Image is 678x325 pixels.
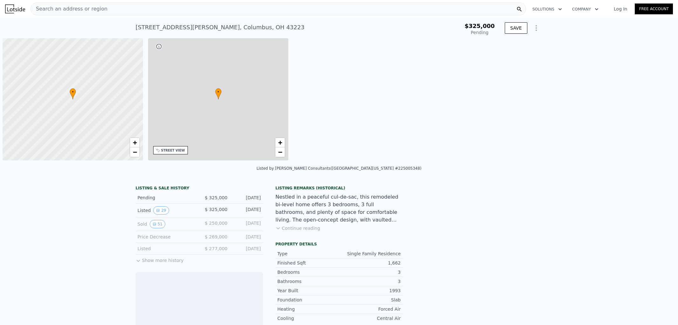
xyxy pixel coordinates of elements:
span: Search an address or region [31,5,107,13]
div: Listed [138,245,194,252]
div: [STREET_ADDRESS][PERSON_NAME] , Columbus , OH 43223 [136,23,305,32]
button: View historical data [153,206,169,215]
div: Year Built [277,287,339,294]
div: STREET VIEW [161,148,185,153]
span: $ 250,000 [205,221,227,226]
span: $ 325,000 [205,195,227,200]
div: 3 [339,278,401,285]
button: Company [567,4,604,15]
div: 3 [339,269,401,275]
button: View historical data [150,220,165,228]
div: Slab [339,297,401,303]
button: SAVE [505,22,527,34]
span: • [215,89,222,95]
div: Pending [465,29,495,36]
span: $ 277,000 [205,246,227,251]
div: Foundation [277,297,339,303]
div: Nestled in a peaceful cul-de-sac, this remodeled bi-level home offers 3 bedrooms, 3 full bathroom... [276,193,403,224]
span: + [278,138,282,146]
div: Type [277,251,339,257]
div: Finished Sqft [277,260,339,266]
div: [DATE] [233,194,261,201]
a: Log In [606,6,635,12]
div: Bedrooms [277,269,339,275]
div: Listing Remarks (Historical) [276,186,403,191]
div: Central Air [339,315,401,321]
div: 1,662 [339,260,401,266]
button: Continue reading [276,225,320,231]
div: Bathrooms [277,278,339,285]
button: Solutions [527,4,567,15]
span: + [133,138,137,146]
a: Free Account [635,4,673,14]
div: [DATE] [233,234,261,240]
div: Price Decrease [138,234,194,240]
div: [DATE] [233,245,261,252]
div: [DATE] [233,220,261,228]
span: $325,000 [465,23,495,29]
a: Zoom in [130,138,140,147]
div: [DATE] [233,206,261,215]
div: Property details [276,242,403,247]
span: $ 325,000 [205,207,227,212]
span: − [278,148,282,156]
div: Single Family Residence [339,251,401,257]
div: 1993 [339,287,401,294]
div: Cooling [277,315,339,321]
img: Lotside [5,4,25,13]
a: Zoom in [275,138,285,147]
div: • [215,88,222,99]
a: Zoom out [275,147,285,157]
div: Listed by [PERSON_NAME] Consultants ([GEOGRAPHIC_DATA][US_STATE] #225005348) [257,166,421,171]
div: Forced Air [339,306,401,312]
span: $ 269,000 [205,234,227,239]
div: Heating [277,306,339,312]
span: − [133,148,137,156]
div: • [70,88,76,99]
button: Show more history [136,255,184,264]
div: Sold [138,220,194,228]
a: Zoom out [130,147,140,157]
span: • [70,89,76,95]
div: LISTING & SALE HISTORY [136,186,263,192]
div: Pending [138,194,194,201]
div: Listed [138,206,194,215]
button: Show Options [530,22,543,34]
